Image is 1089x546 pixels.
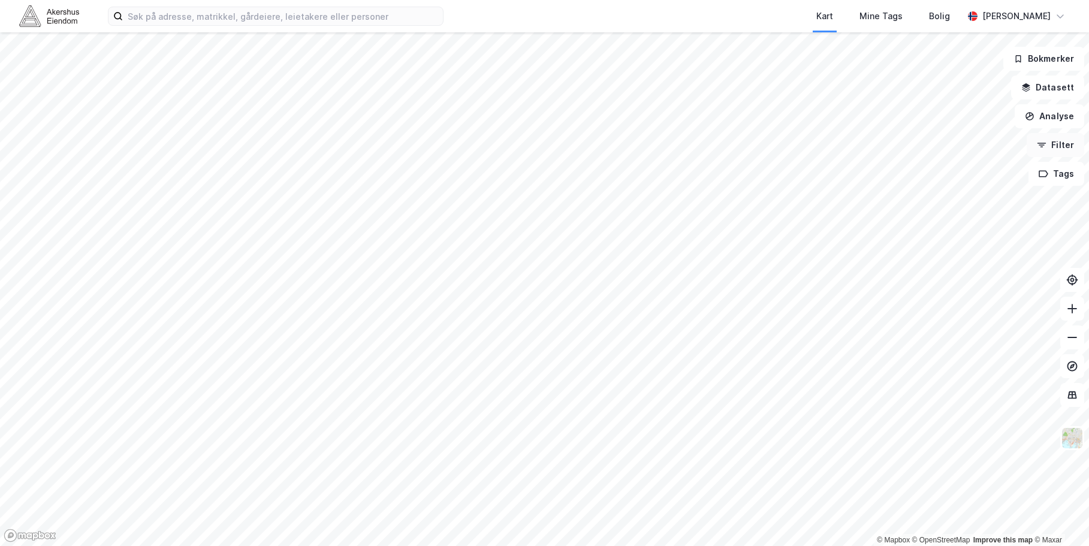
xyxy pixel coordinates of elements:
input: Søk på adresse, matrikkel, gårdeiere, leietakere eller personer [123,7,443,25]
iframe: Chat Widget [1029,488,1089,546]
a: OpenStreetMap [912,536,970,544]
button: Filter [1027,133,1084,157]
a: Mapbox [877,536,910,544]
div: Kontrollprogram for chat [1029,488,1089,546]
div: Kart [816,9,833,23]
img: Z [1061,427,1084,450]
img: akershus-eiendom-logo.9091f326c980b4bce74ccdd9f866810c.svg [19,5,79,26]
button: Bokmerker [1003,47,1084,71]
button: Datasett [1011,76,1084,99]
a: Improve this map [973,536,1033,544]
div: [PERSON_NAME] [982,9,1051,23]
button: Analyse [1015,104,1084,128]
button: Tags [1028,162,1084,186]
a: Mapbox homepage [4,529,56,542]
div: Mine Tags [859,9,903,23]
div: Bolig [929,9,950,23]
